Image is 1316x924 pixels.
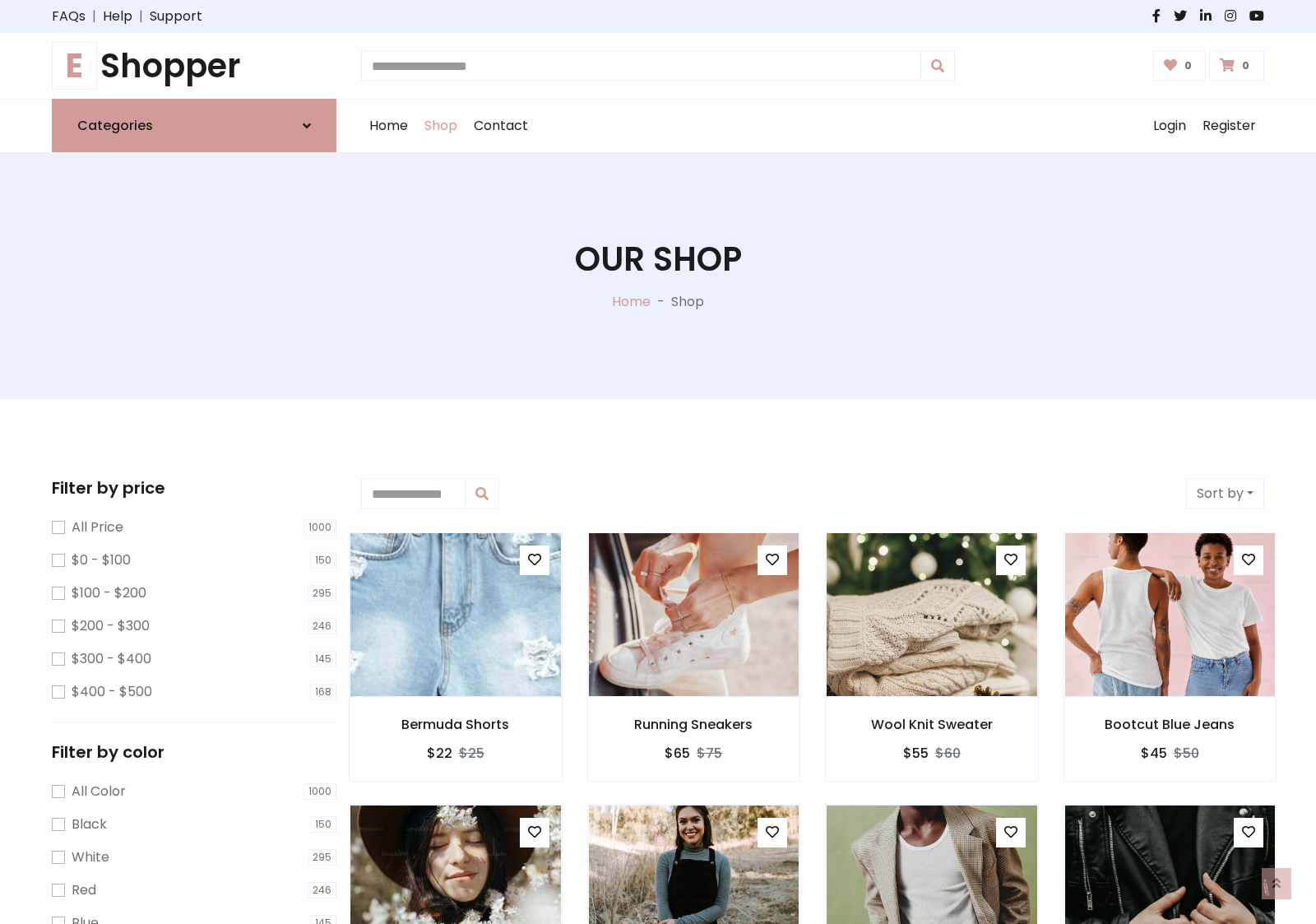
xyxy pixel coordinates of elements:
[361,100,416,152] a: Home
[52,478,336,498] h5: Filter by price
[72,782,126,801] label: All Color
[1180,58,1196,73] span: 0
[1064,717,1277,732] h6: Bootcut Blue Jeans
[310,552,336,569] span: 150
[1209,50,1264,81] a: 0
[416,100,466,152] a: Shop
[72,616,150,636] label: $200 - $300
[427,745,452,761] h6: $22
[72,682,152,702] label: $400 - $500
[52,99,336,152] a: Categories
[310,651,336,667] span: 145
[308,882,336,898] span: 246
[665,745,690,761] h6: $65
[310,684,336,700] span: 168
[1153,50,1207,81] a: 0
[72,550,131,570] label: $0 - $100
[132,7,150,26] span: |
[903,745,929,761] h6: $55
[612,292,651,311] a: Home
[52,742,336,762] h5: Filter by color
[72,880,96,900] label: Red
[308,849,336,866] span: 295
[466,100,536,152] a: Contact
[72,649,151,669] label: $300 - $400
[575,239,742,279] h1: Our Shop
[77,118,153,133] h6: Categories
[459,744,484,763] del: $25
[671,292,704,312] p: Shop
[1186,478,1264,509] button: Sort by
[1238,58,1253,73] span: 0
[651,292,671,312] p: -
[72,815,107,834] label: Black
[52,46,336,86] a: EShopper
[310,816,336,833] span: 150
[588,717,800,732] h6: Running Sneakers
[350,717,562,732] h6: Bermuda Shorts
[697,744,722,763] del: $75
[72,583,146,603] label: $100 - $200
[308,585,336,601] span: 295
[935,744,961,763] del: $60
[304,519,336,536] span: 1000
[1194,100,1264,152] a: Register
[52,42,97,90] span: E
[86,7,103,26] span: |
[1141,745,1167,761] h6: $45
[304,783,336,800] span: 1000
[150,7,202,26] a: Support
[52,7,86,26] a: FAQs
[826,717,1038,732] h6: Wool Knit Sweater
[308,618,336,634] span: 246
[1145,100,1194,152] a: Login
[103,7,132,26] a: Help
[1174,744,1199,763] del: $50
[72,518,123,537] label: All Price
[72,847,109,867] label: White
[52,46,336,86] h1: Shopper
